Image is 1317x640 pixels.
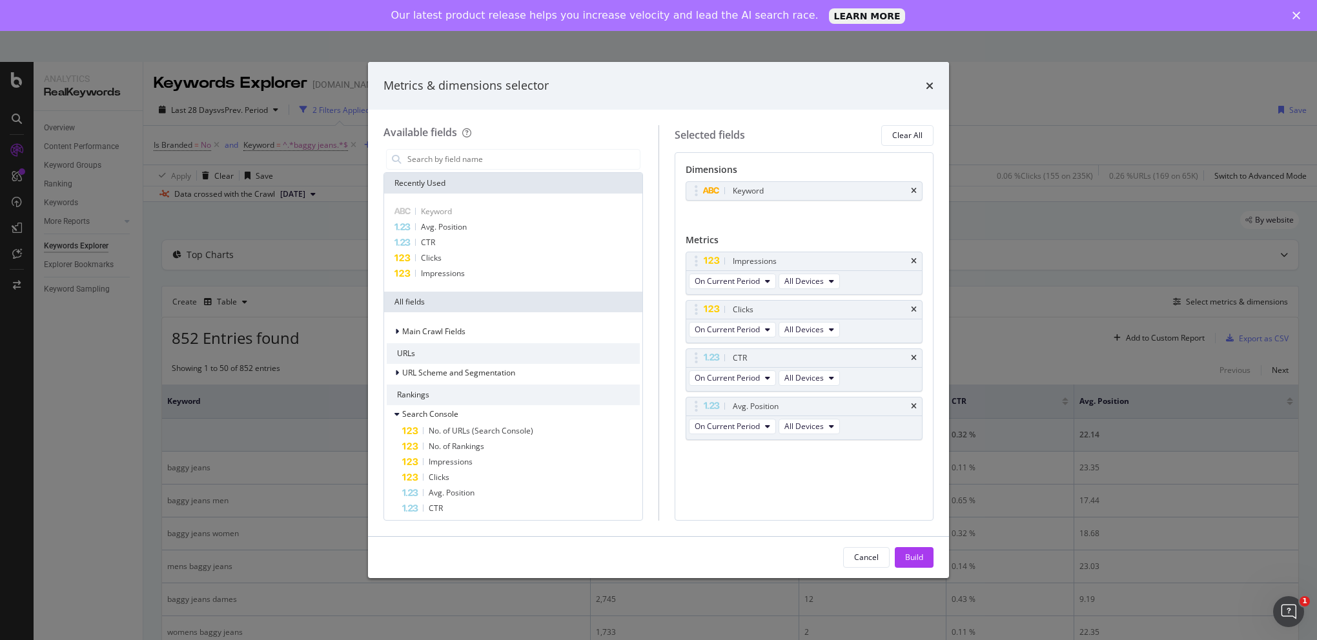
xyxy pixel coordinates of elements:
button: On Current Period [689,370,776,386]
button: Cancel [843,547,890,568]
span: Clicks [429,472,449,483]
span: Impressions [429,456,473,467]
button: All Devices [779,419,840,434]
div: URLs [387,343,640,364]
div: times [911,354,917,362]
div: Selected fields [675,128,745,143]
button: All Devices [779,274,840,289]
div: Avg. Position [733,400,779,413]
span: All Devices [784,324,824,335]
div: Keyword [733,185,764,197]
span: Search Console [402,408,458,419]
span: All Devices [784,421,824,432]
span: Main Crawl Fields [402,326,465,337]
button: All Devices [779,370,840,386]
span: On Current Period [695,372,760,383]
span: On Current Period [695,324,760,335]
span: Impressions [421,268,465,279]
div: CTR [733,352,747,365]
span: No. of Rankings [429,441,484,452]
div: times [926,77,934,94]
div: Clicks [733,303,753,316]
div: Cancel [854,552,879,563]
div: times [911,403,917,410]
div: Clear All [892,130,923,141]
div: ClickstimesOn Current PeriodAll Devices [686,300,923,343]
div: CTRtimesOn Current PeriodAll Devices [686,348,923,392]
div: All fields [384,292,642,312]
div: Our latest product release helps you increase velocity and lead the AI search race. [391,9,819,22]
span: Avg. Position [429,487,475,498]
div: Metrics [686,234,923,252]
iframe: Intercom live chat [1273,596,1304,627]
span: Avg. Position [421,221,467,232]
div: Avg. PositiontimesOn Current PeriodAll Devices [686,397,923,440]
span: No. of URLs (Search Console) [429,425,533,436]
div: ImpressionstimesOn Current PeriodAll Devices [686,252,923,295]
button: All Devices [779,322,840,337]
span: Clicks [421,252,442,263]
span: All Devices [784,372,824,383]
div: times [911,257,917,265]
button: On Current Period [689,274,776,289]
div: Metrics & dimensions selector [383,77,549,94]
span: All Devices [784,275,824,286]
div: Rankings [387,385,640,405]
button: On Current Period [689,419,776,434]
div: Keywordtimes [686,181,923,201]
span: CTR [421,237,435,248]
span: URL Scheme and Segmentation [402,367,515,378]
span: 1 [1300,596,1310,606]
a: LEARN MORE [829,8,906,24]
span: On Current Period [695,421,760,432]
div: times [911,306,917,314]
div: Recently Used [384,173,642,194]
div: modal [368,62,949,578]
div: times [911,187,917,195]
span: Keyword [421,206,452,217]
div: Close [1292,12,1305,19]
button: On Current Period [689,322,776,337]
div: Available fields [383,125,457,139]
div: Impressions [733,255,777,268]
span: On Current Period [695,275,760,286]
button: Build [895,547,934,568]
span: CTR [429,503,443,514]
div: Dimensions [686,163,923,181]
div: Build [905,552,923,563]
button: Clear All [881,125,934,146]
input: Search by field name [406,150,640,169]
